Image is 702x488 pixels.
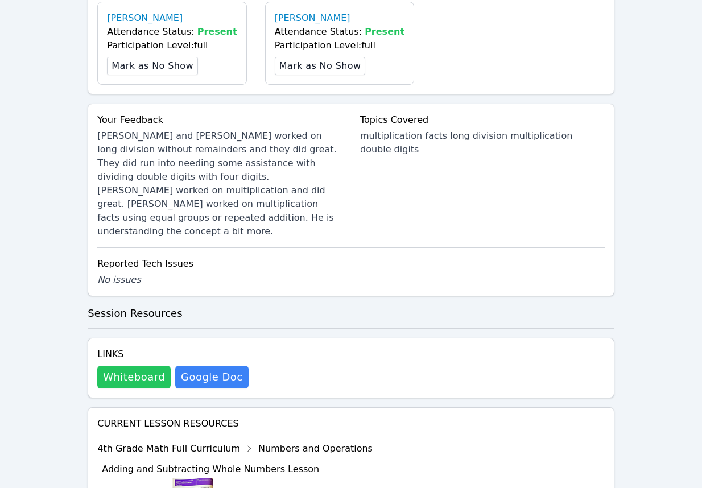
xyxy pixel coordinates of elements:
[107,11,183,25] a: [PERSON_NAME]
[102,464,319,474] span: Adding and Subtracting Whole Numbers Lesson
[97,348,248,361] h4: Links
[107,57,198,75] button: Mark as No Show
[275,39,404,52] div: Participation Level: full
[360,129,605,156] div: multiplication facts long division multiplication double digits
[88,305,614,321] h3: Session Resources
[97,417,605,431] h4: Current Lesson Resources
[97,257,605,271] div: Reported Tech Issues
[97,366,171,388] button: Whiteboard
[275,25,404,39] div: Attendance Status:
[197,26,237,37] span: Present
[107,25,237,39] div: Attendance Status:
[97,274,141,285] span: No issues
[175,366,248,388] a: Google Doc
[360,113,605,127] div: Topics Covered
[275,11,350,25] a: [PERSON_NAME]
[97,129,342,238] div: [PERSON_NAME] and [PERSON_NAME] worked on long division without remainders and they did great. Th...
[275,57,366,75] button: Mark as No Show
[365,26,404,37] span: Present
[97,113,342,127] div: Your Feedback
[97,440,373,458] div: 4th Grade Math Full Curriculum Numbers and Operations
[107,39,237,52] div: Participation Level: full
